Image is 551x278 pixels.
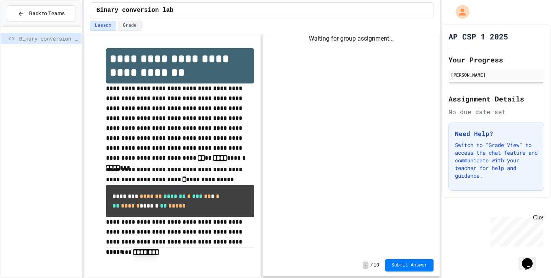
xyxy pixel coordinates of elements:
[385,259,434,271] button: Submit Answer
[455,141,538,180] p: Switch to "Grade View" to access the chat feature and communicate with your teacher for help and ...
[448,107,544,116] div: No due date set
[448,54,544,65] h2: Your Progress
[118,21,142,31] button: Grade
[363,262,368,269] span: -
[263,34,439,43] div: Waiting for group assignment...
[448,31,508,42] h1: AP CSP 1 2025
[391,262,427,268] span: Submit Answer
[455,129,538,138] h3: Need Help?
[19,34,78,43] span: Binary conversion lab
[90,21,116,31] button: Lesson
[374,262,379,268] span: 10
[370,262,373,268] span: /
[7,5,75,22] button: Back to Teams
[451,71,542,78] div: [PERSON_NAME]
[96,6,174,15] span: Binary conversion lab
[519,247,543,270] iframe: chat widget
[3,3,53,49] div: Chat with us now!Close
[448,93,544,104] h2: Assignment Details
[487,214,543,247] iframe: chat widget
[29,10,65,18] span: Back to Teams
[448,3,471,21] div: My Account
